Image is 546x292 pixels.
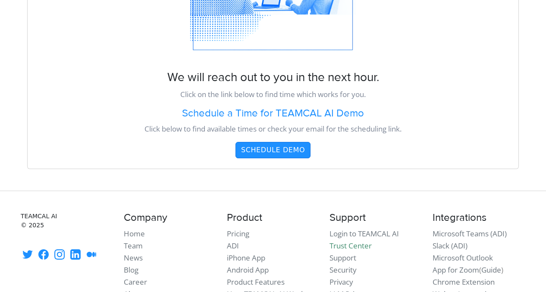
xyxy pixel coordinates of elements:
a: Microsoft Outlook [433,253,493,263]
a: Support [329,253,356,263]
a: Team [124,241,143,251]
a: Android App [227,265,269,275]
a: Pricing [227,229,249,239]
button: Schedule Demo [235,142,311,158]
a: Microsoft Teams (ADI) [433,229,507,239]
a: Career [124,277,147,287]
p: Click below to find available times or check your email for the scheduling link. [28,123,518,135]
a: Login to TEAMCAL AI [329,229,399,239]
a: Slack (ADI) [433,241,468,251]
p: Click on the link below to find time which works for you. [28,88,518,100]
a: iPhone App [227,253,265,263]
a: App for Zoom [433,265,479,275]
a: Schedule Demo [235,146,311,154]
small: TEAMCAL AI © 2025 [21,212,113,230]
a: Trust Center [329,241,372,251]
h4: Support [329,212,422,224]
a: Schedule a Time for TEAMCAL AI Demo [28,107,518,120]
h4: Product [227,212,320,224]
a: ADI [227,241,239,251]
a: Home [124,229,145,239]
a: Product Features [227,277,285,287]
h4: Integrations [433,212,525,224]
a: Guide [481,265,501,275]
a: News [124,253,143,263]
li: ( ) [433,264,525,276]
a: Blog [124,265,138,275]
h4: Company [124,212,217,224]
a: Privacy [329,277,353,287]
h3: We will reach out to you in the next hour. [28,70,518,85]
a: Security [329,265,357,275]
a: Chrome Extension [433,277,495,287]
